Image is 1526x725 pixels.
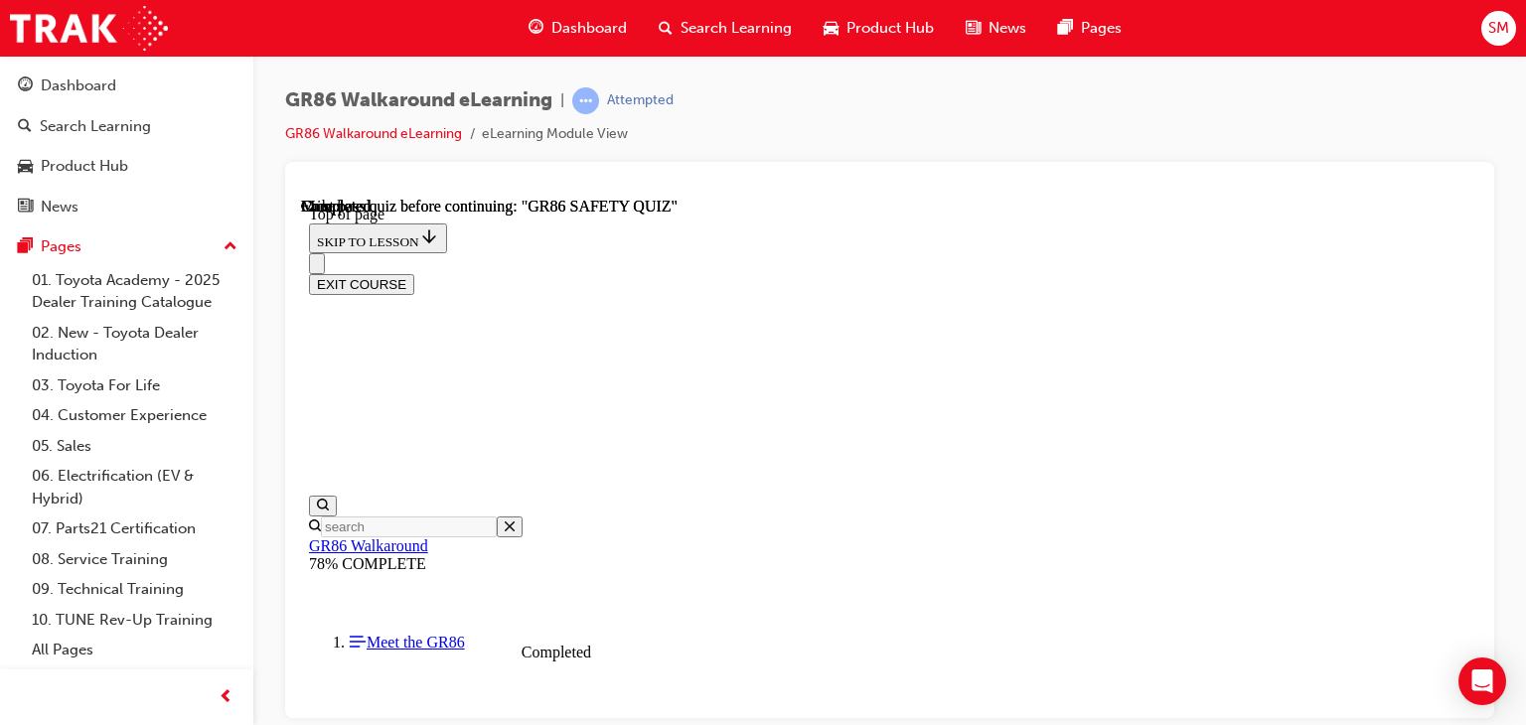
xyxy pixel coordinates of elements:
[18,77,33,95] span: guage-icon
[846,17,934,40] span: Product Hub
[1458,657,1506,705] div: Open Intercom Messenger
[224,234,237,260] span: up-icon
[24,574,245,605] a: 09. Technical Training
[40,115,151,138] div: Search Learning
[560,89,564,112] span: |
[24,513,245,544] a: 07. Parts21 Certification
[24,605,245,636] a: 10. TUNE Rev-Up Training
[8,56,24,76] button: Close navigation menu
[808,8,950,49] a: car-iconProduct Hub
[1058,16,1073,41] span: pages-icon
[989,17,1026,40] span: News
[1481,11,1516,46] button: SM
[10,6,168,51] img: Trak
[950,8,1042,49] a: news-iconNews
[18,238,33,256] span: pages-icon
[24,461,245,513] a: 06. Electrification (EV & Hybrid)
[18,158,33,176] span: car-icon
[24,318,245,370] a: 02. New - Toyota Dealer Induction
[8,148,245,185] a: Product Hub
[8,26,146,56] button: SKIP TO LESSON
[24,400,245,431] a: 04. Customer Experience
[20,319,196,340] input: Search
[1488,17,1509,40] span: SM
[572,87,599,114] span: learningRecordVerb_ATTEMPT-icon
[221,446,250,464] div: Completed
[8,108,245,145] a: Search Learning
[24,544,245,575] a: 08. Service Training
[8,76,113,97] button: EXIT COURSE
[41,155,128,178] div: Product Hub
[24,635,245,665] a: All Pages
[824,16,839,41] span: car-icon
[24,370,245,401] a: 03. Toyota For Life
[643,8,808,49] a: search-iconSearch Learning
[8,340,127,357] a: GR86 Walkaround
[8,68,245,104] a: Dashboard
[24,431,245,462] a: 05. Sales
[482,123,628,146] li: eLearning Module View
[966,16,981,41] span: news-icon
[529,16,543,41] span: guage-icon
[513,8,643,49] a: guage-iconDashboard
[285,89,552,112] span: GR86 Walkaround eLearning
[18,199,33,217] span: news-icon
[8,8,1169,26] div: Top of page
[16,37,138,52] span: SKIP TO LESSON
[41,235,81,258] div: Pages
[8,228,245,265] button: Pages
[659,16,673,41] span: search-icon
[285,125,462,142] a: GR86 Walkaround eLearning
[8,298,36,319] button: Open search menu
[8,189,245,225] a: News
[551,17,627,40] span: Dashboard
[41,74,116,97] div: Dashboard
[219,685,233,710] span: prev-icon
[607,91,674,110] div: Attempted
[8,64,245,228] button: DashboardSearch LearningProduct HubNews
[681,17,792,40] span: Search Learning
[24,265,245,318] a: 01. Toyota Academy - 2025 Dealer Training Catalogue
[18,118,32,136] span: search-icon
[196,319,222,340] button: Close search menu
[1042,8,1138,49] a: pages-iconPages
[8,358,271,375] div: 78% COMPLETE
[1081,17,1122,40] span: Pages
[41,196,78,218] div: News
